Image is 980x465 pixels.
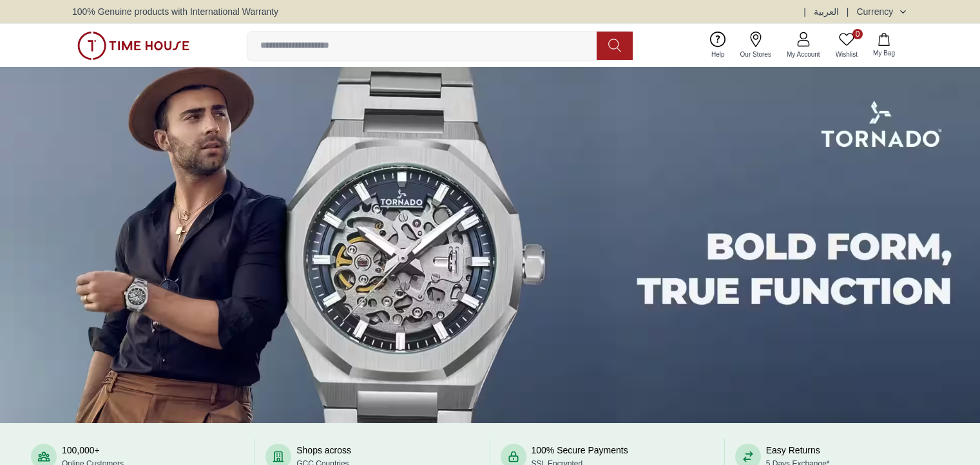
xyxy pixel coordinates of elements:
[72,5,278,18] span: 100% Genuine products with International Warranty
[868,48,900,58] span: My Bag
[865,30,903,61] button: My Bag
[704,29,733,62] a: Help
[735,50,776,59] span: Our Stores
[733,29,779,62] a: Our Stores
[831,50,863,59] span: Wishlist
[706,50,730,59] span: Help
[782,50,825,59] span: My Account
[803,5,806,18] span: |
[852,29,863,39] span: 0
[77,32,189,60] img: ...
[828,29,865,62] a: 0Wishlist
[814,5,839,18] button: العربية
[856,5,898,18] div: Currency
[847,5,849,18] span: |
